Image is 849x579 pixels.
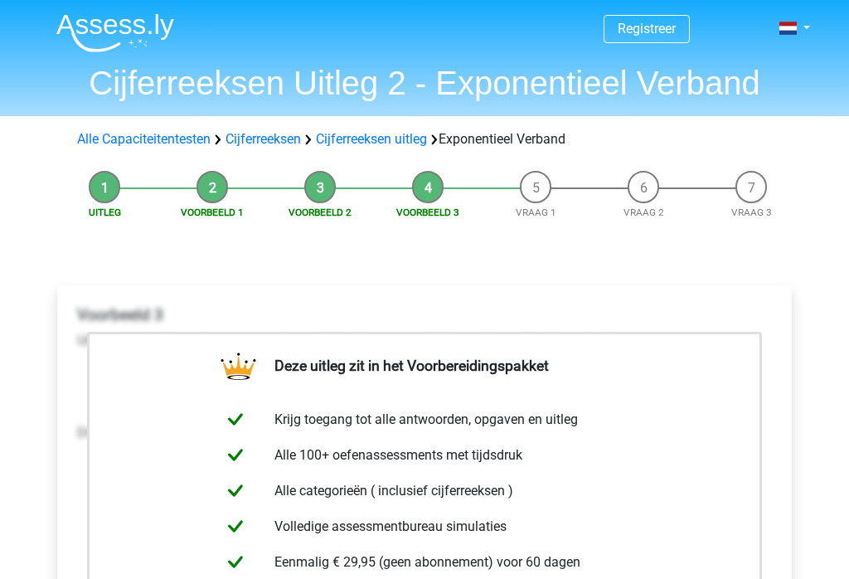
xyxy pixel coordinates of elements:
[77,131,211,147] a: Alle Capaciteitentesten
[316,131,427,147] a: Cijferreeksen uitleg
[516,207,556,218] a: Vraag 1
[77,305,163,324] b: Voorbeeld 3
[77,403,772,463] p: Dit patroon heeft de volgende basisvorm:
[396,207,459,218] a: Voorbeeld 3
[181,207,244,218] a: Voorbeeld 1
[618,21,676,36] a: Registreer
[289,207,352,218] a: Voorbeeld 2
[77,476,362,560] img: Exponential_Example_3_2.png
[77,364,362,403] img: Exponential_Example_3_1.png
[731,207,772,218] a: Vraag 3
[89,207,121,218] a: Uitleg
[77,331,772,351] p: Uiteraard zijn dit soort patronen ook mogelijk met een gedeeld door patroon. Zie bijvoorbeeld:
[226,131,301,147] a: Cijferreeksen
[623,207,664,218] a: Vraag 2
[43,63,806,103] h1: Cijferreeksen Uitleg 2 - Exponentieel Verband
[70,129,779,149] div: Exponentieel Verband
[56,13,174,52] img: Assessly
